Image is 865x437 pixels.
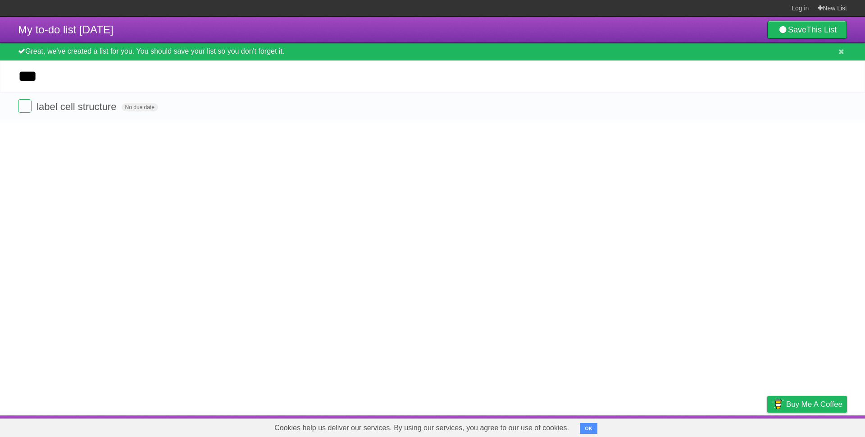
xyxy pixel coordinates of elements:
span: Buy me a coffee [786,396,842,412]
b: This List [806,25,837,34]
span: No due date [122,103,158,111]
img: Buy me a coffee [772,396,784,412]
span: My to-do list [DATE] [18,23,114,36]
a: Suggest a feature [790,418,847,435]
span: label cell structure [36,101,118,112]
a: Terms [725,418,745,435]
a: Privacy [756,418,779,435]
button: OK [580,423,597,434]
label: Done [18,99,32,113]
span: Cookies help us deliver our services. By using our services, you agree to our use of cookies. [265,419,578,437]
a: About [647,418,666,435]
a: Buy me a coffee [767,396,847,413]
a: Developers [677,418,714,435]
a: SaveThis List [767,21,847,39]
